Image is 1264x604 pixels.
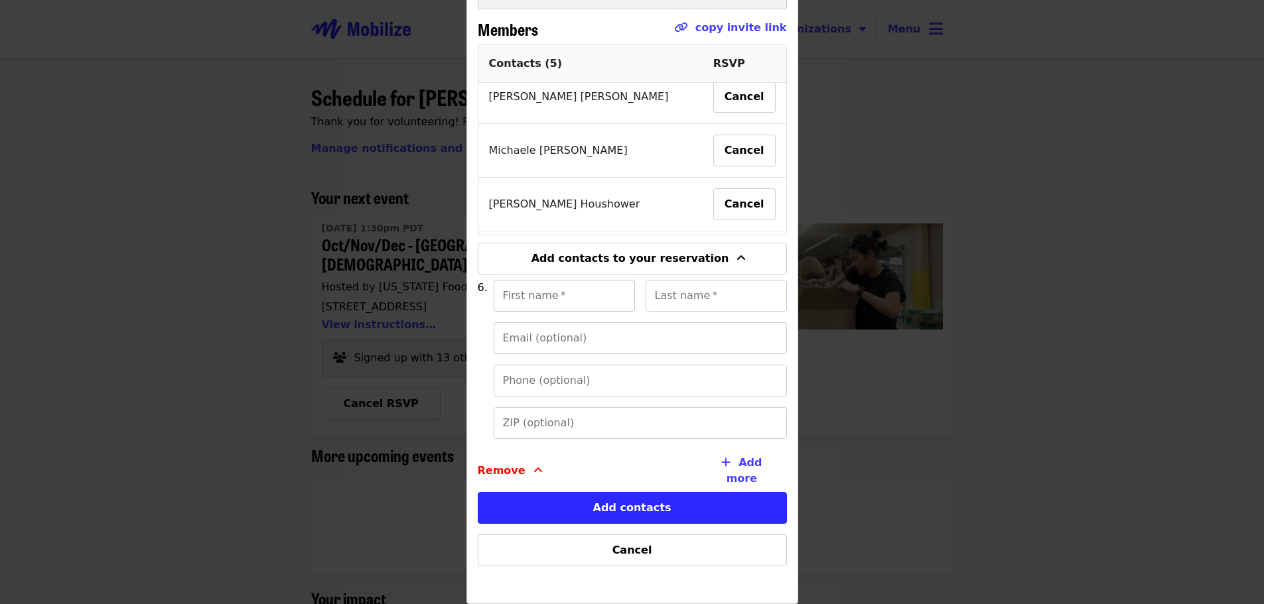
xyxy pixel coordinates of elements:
[478,178,703,231] td: [PERSON_NAME] Houshower
[713,135,776,166] button: Cancel
[674,20,787,44] span: Click to copy link!
[478,45,703,83] th: Contacts ( 5 )
[494,407,787,439] input: ZIP (optional)
[478,450,543,492] button: Remove
[674,21,687,34] i: link icon
[478,124,703,178] td: Michaele [PERSON_NAME]
[478,70,703,124] td: [PERSON_NAME] [PERSON_NAME]
[494,322,787,354] input: Email (optional)
[478,534,787,566] button: Cancel
[494,365,787,396] input: Phone (optional)
[531,252,729,265] span: Add contacts to your reservation
[646,280,787,312] input: Last name
[713,188,776,220] button: Cancel
[683,450,786,492] button: Add more
[478,281,488,294] span: 6.
[721,456,731,469] i: plus icon
[737,252,746,265] i: angle-up icon
[703,45,786,83] th: RSVP
[478,243,787,274] button: Add contacts to your reservation
[478,463,526,479] span: Remove
[478,17,538,40] span: Members
[494,280,635,312] input: First name
[727,456,762,485] span: Add more
[713,81,776,113] button: Cancel
[695,21,787,34] a: copy invite link
[533,464,543,477] i: angle-up icon
[478,492,787,524] button: Add contacts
